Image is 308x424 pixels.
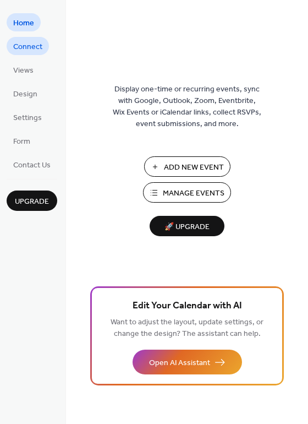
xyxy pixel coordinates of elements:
span: Home [13,18,34,29]
span: Add New Event [164,162,224,173]
button: Add New Event [144,156,230,177]
span: Views [13,65,34,77]
span: Edit Your Calendar with AI [133,298,242,314]
a: Contact Us [7,155,57,173]
span: Design [13,89,37,100]
span: Connect [13,41,42,53]
span: Manage Events [163,188,224,199]
span: Display one-time or recurring events, sync with Google, Outlook, Zoom, Eventbrite, Wix Events or ... [113,84,261,130]
button: Open AI Assistant [133,350,242,374]
span: Form [13,136,30,148]
span: Open AI Assistant [149,357,210,369]
a: Settings [7,108,48,126]
span: 🚀 Upgrade [156,220,218,235]
a: Connect [7,37,49,55]
button: 🚀 Upgrade [150,216,224,236]
button: Manage Events [143,182,231,203]
span: Want to adjust the layout, update settings, or change the design? The assistant can help. [111,315,263,341]
a: Form [7,132,37,150]
a: Views [7,61,40,79]
button: Upgrade [7,191,57,211]
span: Upgrade [15,196,49,208]
span: Settings [13,112,42,124]
span: Contact Us [13,160,51,171]
a: Home [7,13,41,31]
a: Design [7,84,44,102]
